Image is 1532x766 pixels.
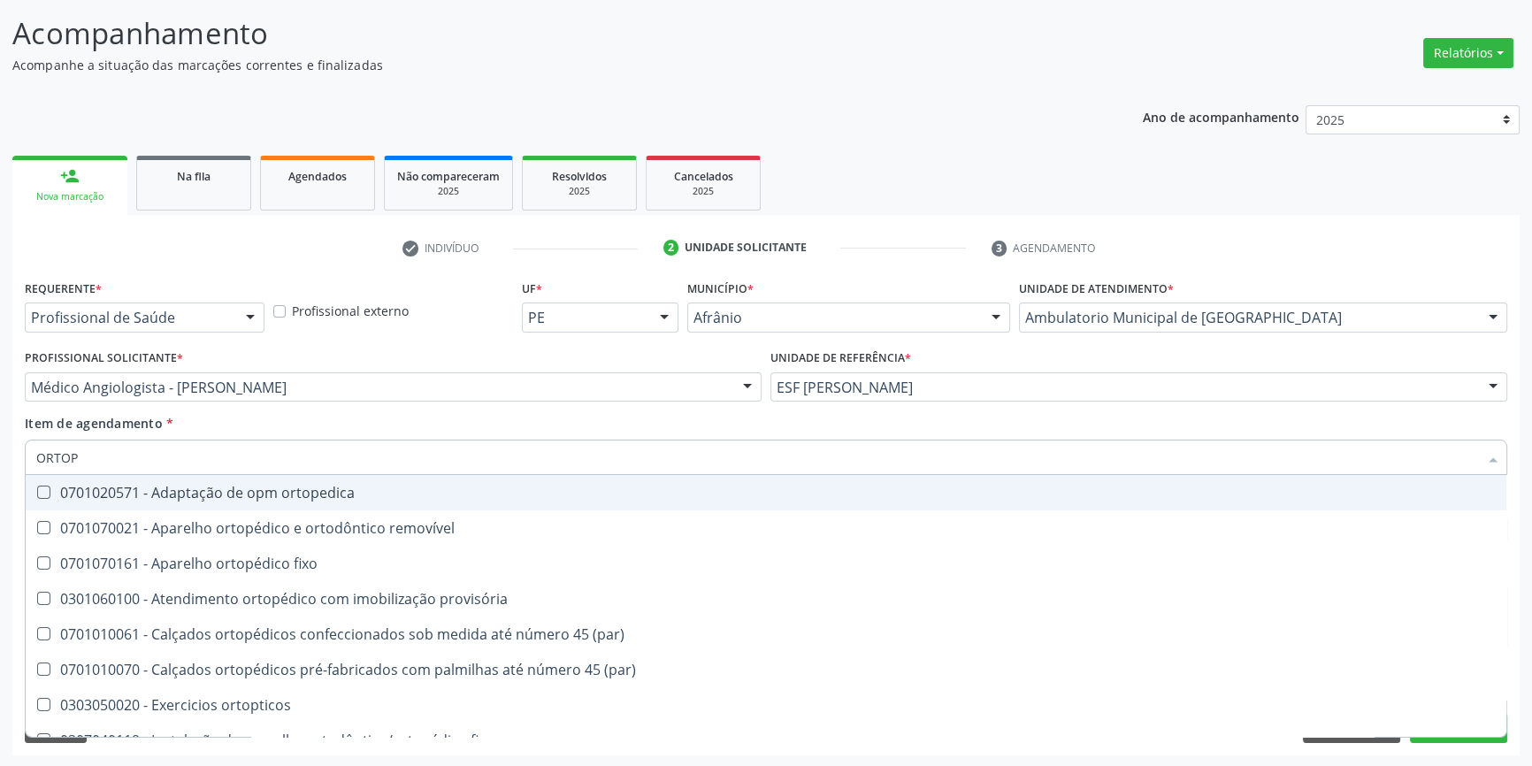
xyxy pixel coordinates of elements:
div: 0701070021 - Aparelho ortopédico e ortodôntico removível [36,521,1496,535]
div: Nova marcação [25,190,115,203]
p: Acompanhamento [12,11,1068,56]
span: Cancelados [674,169,733,184]
div: 0701020571 - Adaptação de opm ortopedica [36,486,1496,500]
label: Município [687,275,754,303]
div: 2025 [659,185,747,198]
div: 0701010070 - Calçados ortopédicos pré-fabricados com palmilhas até número 45 (par) [36,663,1496,677]
button: Relatórios [1423,38,1513,68]
span: Resolvidos [552,169,607,184]
div: 0701070161 - Aparelho ortopédico fixo [36,556,1496,571]
div: 2025 [397,185,500,198]
div: 0307040119 - Instalação de aparelho ortodôntico/ortopédico fixo [36,733,1496,747]
input: Buscar por procedimentos [36,440,1478,475]
span: Profissional de Saúde [31,309,228,326]
span: Agendados [288,169,347,184]
div: 0701010061 - Calçados ortopédicos confeccionados sob medida até número 45 (par) [36,627,1496,641]
label: Profissional Solicitante [25,345,183,372]
span: Item de agendamento [25,415,163,432]
div: 2025 [535,185,624,198]
span: Na fila [177,169,211,184]
span: Não compareceram [397,169,500,184]
div: 2 [663,240,679,256]
span: Médico Angiologista - [PERSON_NAME] [31,379,725,396]
label: UF [522,275,542,303]
span: PE [528,309,642,326]
p: Acompanhe a situação das marcações correntes e finalizadas [12,56,1068,74]
span: Ambulatorio Municipal de [GEOGRAPHIC_DATA] [1025,309,1471,326]
p: Ano de acompanhamento [1143,105,1299,127]
div: person_add [60,166,80,186]
span: Afrânio [693,309,974,326]
div: 0301060100 - Atendimento ortopédico com imobilização provisória [36,592,1496,606]
label: Requerente [25,275,102,303]
label: Unidade de referência [770,345,911,372]
div: 0303050020 - Exercicios ortopticos [36,698,1496,712]
label: Unidade de atendimento [1019,275,1174,303]
label: Profissional externo [292,302,409,320]
span: ESF [PERSON_NAME] [777,379,1471,396]
div: Unidade solicitante [685,240,807,256]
